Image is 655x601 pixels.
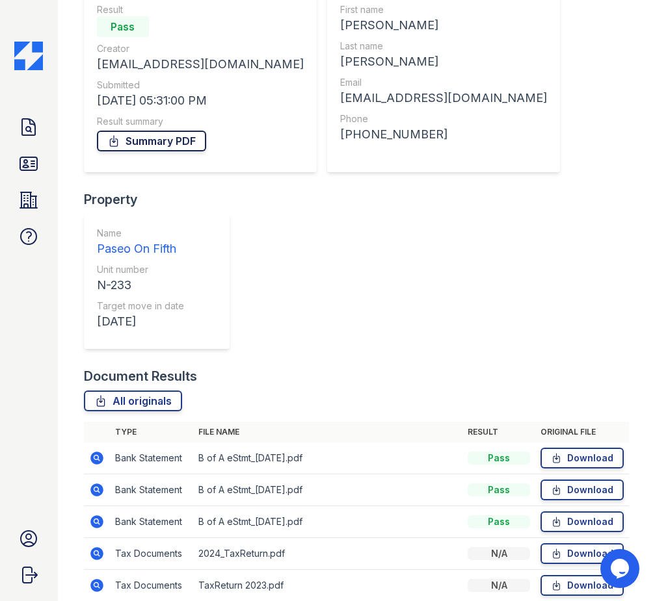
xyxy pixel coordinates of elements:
[97,227,184,240] div: Name
[468,452,530,465] div: Pass
[97,42,304,55] div: Creator
[340,76,547,89] div: Email
[340,112,547,125] div: Phone
[193,442,462,474] td: B of A eStmt_[DATE].pdf
[110,422,193,442] th: Type
[84,390,182,411] a: All originals
[468,483,530,496] div: Pass
[193,538,462,570] td: 2024_TaxReturn.pdf
[97,263,184,276] div: Unit number
[97,115,304,128] div: Result summary
[541,511,624,532] a: Download
[110,538,193,570] td: Tax Documents
[193,474,462,506] td: B of A eStmt_[DATE].pdf
[97,55,304,73] div: [EMAIL_ADDRESS][DOMAIN_NAME]
[97,227,184,258] a: Name Paseo On Fifth
[340,53,547,71] div: [PERSON_NAME]
[84,367,197,385] div: Document Results
[14,42,43,70] img: CE_Icon_Blue-c292c112584629df590d857e76928e9f676e5b41ef8f769ba2f05ee15b207248.png
[97,131,206,151] a: Summary PDF
[541,480,624,500] a: Download
[97,79,304,92] div: Submitted
[110,442,193,474] td: Bank Statement
[97,300,184,313] div: Target move in date
[97,3,304,16] div: Result
[340,40,547,53] div: Last name
[600,549,642,588] iframe: chat widget
[541,448,624,468] a: Download
[97,313,184,331] div: [DATE]
[340,3,547,16] div: First name
[340,89,547,107] div: [EMAIL_ADDRESS][DOMAIN_NAME]
[541,543,624,564] a: Download
[193,422,462,442] th: File name
[97,240,184,258] div: Paseo On Fifth
[340,16,547,34] div: [PERSON_NAME]
[84,190,240,209] div: Property
[110,506,193,538] td: Bank Statement
[97,16,149,37] div: Pass
[468,579,530,592] div: N/A
[340,125,547,144] div: [PHONE_NUMBER]
[535,422,629,442] th: Original file
[468,547,530,560] div: N/A
[193,506,462,538] td: B of A eStmt_[DATE].pdf
[462,422,535,442] th: Result
[468,515,530,528] div: Pass
[97,276,184,294] div: N-233
[97,92,304,110] div: [DATE] 05:31:00 PM
[110,474,193,506] td: Bank Statement
[541,575,624,596] a: Download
